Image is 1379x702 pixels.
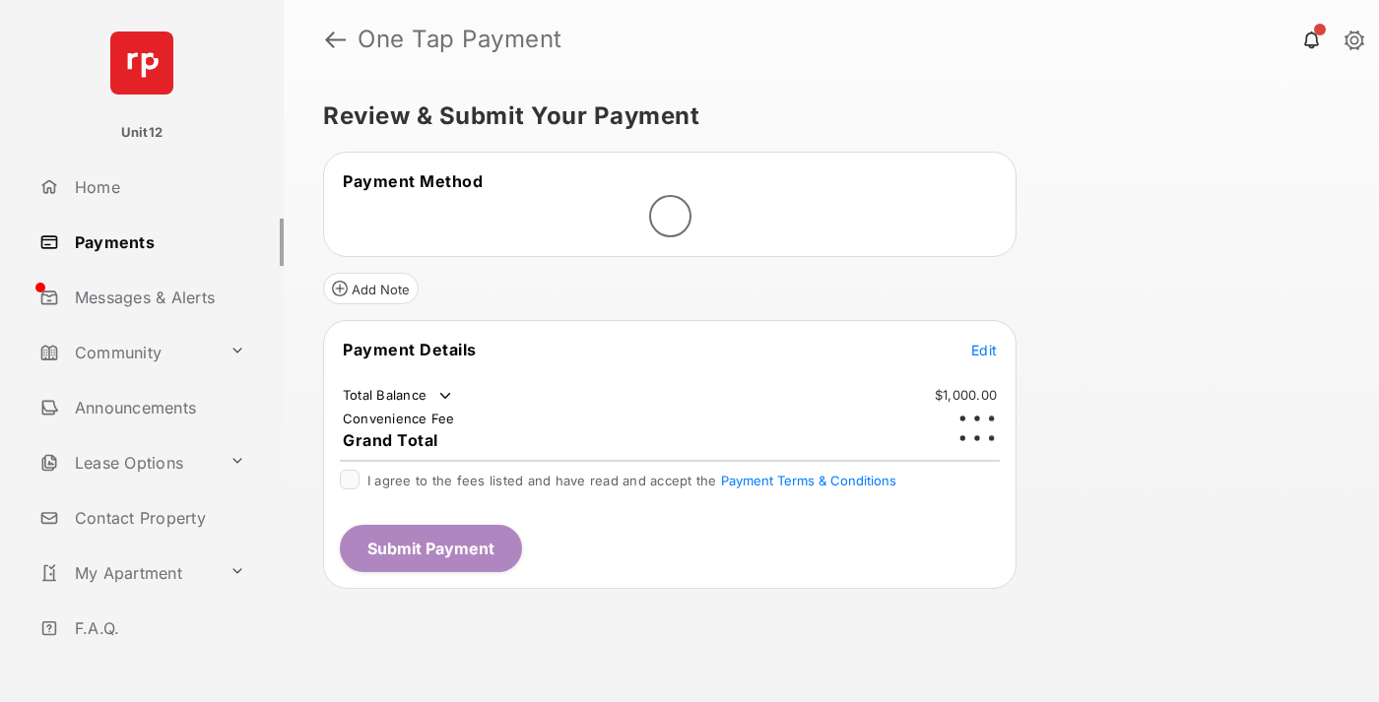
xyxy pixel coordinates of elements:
[340,525,522,572] button: Submit Payment
[367,473,896,488] span: I agree to the fees listed and have read and accept the
[32,439,222,486] a: Lease Options
[32,274,284,321] a: Messages & Alerts
[32,219,284,266] a: Payments
[343,340,477,359] span: Payment Details
[343,430,438,450] span: Grand Total
[32,329,222,376] a: Community
[32,163,284,211] a: Home
[971,340,997,359] button: Edit
[323,104,1324,128] h5: Review & Submit Your Payment
[342,386,455,406] td: Total Balance
[32,549,222,597] a: My Apartment
[32,384,284,431] a: Announcements
[32,605,284,652] a: F.A.Q.
[121,123,164,143] p: Unit12
[358,28,562,51] strong: One Tap Payment
[934,386,998,404] td: $1,000.00
[343,171,483,191] span: Payment Method
[721,473,896,488] button: I agree to the fees listed and have read and accept the
[971,342,997,358] span: Edit
[342,410,456,427] td: Convenience Fee
[32,494,284,542] a: Contact Property
[323,273,419,304] button: Add Note
[110,32,173,95] img: svg+xml;base64,PHN2ZyB4bWxucz0iaHR0cDovL3d3dy53My5vcmcvMjAwMC9zdmciIHdpZHRoPSI2NCIgaGVpZ2h0PSI2NC...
